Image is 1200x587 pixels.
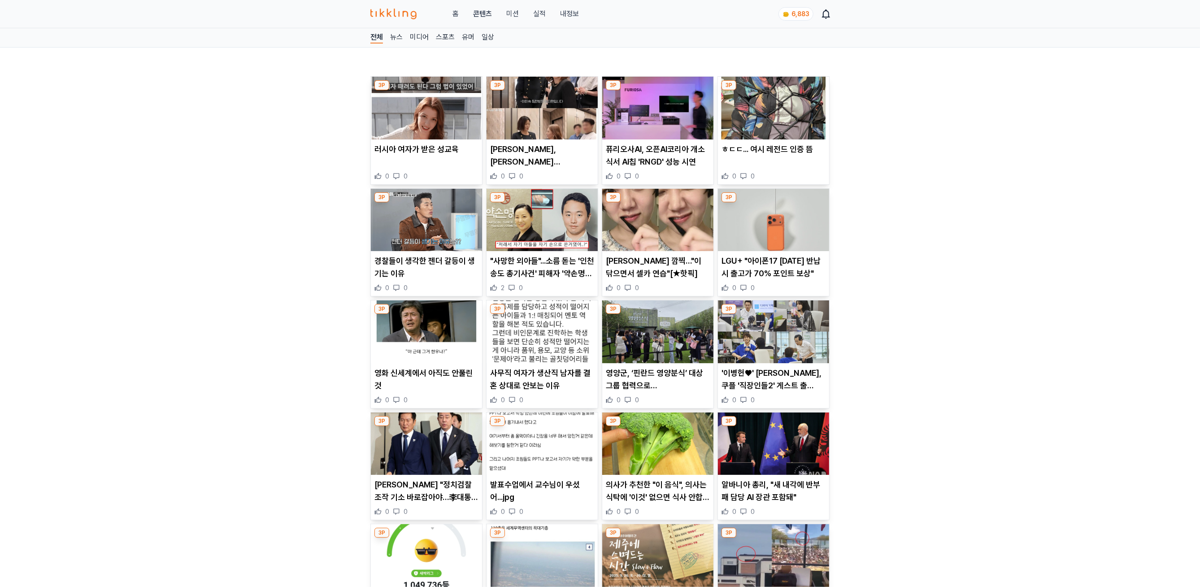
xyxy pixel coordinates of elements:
[717,300,830,409] div: 3P '이병헌♥' 이민정, 쿠플 '직장인들2' 게스트 출격…"이런 개그 안 맞나 봐" 선언 '이병헌♥' [PERSON_NAME], 쿠플 '직장인들2' 게스트 출격…"이런 개그...
[490,143,594,168] p: [PERSON_NAME], [PERSON_NAME] [PERSON_NAME]에 감탄 "내가 밀릴 것 같다"
[374,255,478,280] p: 경찰들이 생각한 젠더 갈등이 생기는 이유
[436,32,455,43] a: 스포츠
[501,283,504,292] span: 2
[501,507,505,516] span: 0
[371,413,482,475] img: 김병기 "정치검찰 조작 기소 바로잡아야…李대통령 명예 회복 최선"
[370,32,383,43] a: 전체
[718,413,829,475] img: 알바니아 총리, "새 내각에 반부패 담당 AI 장관 포함돼"
[617,283,621,292] span: 0
[533,9,546,19] a: 실적
[487,413,598,475] img: 발표수업에서 교수님이 우셨어...jpg
[374,416,389,426] div: 3P
[751,283,755,292] span: 0
[717,412,830,521] div: 3P 알바니아 총리, "새 내각에 반부패 담당 AI 장관 포함돼" 알바니아 총리, "새 내각에 반부패 담당 AI 장관 포함돼" 0 0
[385,283,389,292] span: 0
[635,172,639,181] span: 0
[560,9,579,19] a: 내정보
[501,396,505,404] span: 0
[490,255,594,280] p: "사망한 외아들"...소름 돋는 '인천 송도 총기사건' 피해자 '약손명가' 대표의 과거 인터뷰 내용
[732,172,736,181] span: 0
[490,192,505,202] div: 3P
[606,528,621,538] div: 3P
[404,283,408,292] span: 0
[519,172,523,181] span: 0
[519,507,523,516] span: 0
[486,188,598,297] div: 3P "사망한 외아들"...소름 돋는 '인천 송도 총기사건' 피해자 '약손명가' 대표의 과거 인터뷰 내용 "사망한 외아들"...소름 돋는 '인천 송도 총기사건' 피해자 '약손...
[722,143,826,156] p: ㅎㄷㄷ... 여시 레전드 인증 뜸
[722,80,736,90] div: 3P
[722,367,826,392] p: '이병헌♥' [PERSON_NAME], 쿠플 '직장인들2' 게스트 출격…"이런 개그 안 맞나 봐" 선언
[722,478,826,504] p: 알바니아 총리, "새 내각에 반부패 담당 AI 장관 포함돼"
[783,11,790,18] img: coin
[410,32,429,43] a: 미디어
[602,189,713,252] img: 김향기 깜찍…"이 닦으면서 셀카 연습"[★핫픽]
[732,396,736,404] span: 0
[462,32,474,43] a: 유머
[374,528,389,538] div: 3P
[519,396,523,404] span: 0
[501,172,505,181] span: 0
[374,80,389,90] div: 3P
[722,192,736,202] div: 3P
[722,255,826,280] p: LGU+ "아이폰17 [DATE] 반납시 출고가 70% 포인트 보상"
[404,172,408,181] span: 0
[370,412,483,521] div: 3P 김병기 "정치검찰 조작 기소 바로잡아야…李대통령 명예 회복 최선" [PERSON_NAME] "정치검찰 조작 기소 바로잡아야…李대통령 명예 회복 [PERSON_NAME]"...
[487,300,598,363] img: 사무직 여자가 생산직 남자를 결혼 상대로 안보는 이유
[404,396,408,404] span: 0
[370,76,483,185] div: 3P 러시아 여자가 받은 성교육 러시아 여자가 받은 성교육 0 0
[718,189,829,252] img: LGU+ "아이폰17 2년 후 반납시 출고가 70% 포인트 보상"
[519,283,523,292] span: 0
[602,76,714,185] div: 3P 퓨리오사AI, 오픈AI코리아 개소식서 AI칩 'RNGD' 성능 시연 퓨리오사AI, 오픈AI코리아 개소식서 AI칩 'RNGD' 성능 시연 0 0
[490,367,594,392] p: 사무직 여자가 생산직 남자를 결혼 상대로 안보는 이유
[374,143,478,156] p: 러시아 여자가 받은 성교육
[370,188,483,297] div: 3P 경찰들이 생각한 젠더 갈등이 생기는 이유 경찰들이 생각한 젠더 갈등이 생기는 이유 0 0
[718,77,829,139] img: ㅎㄷㄷ... 여시 레전드 인증 뜸
[635,283,639,292] span: 0
[390,32,403,43] a: 뉴스
[487,524,598,587] img: 최근 공개된 9.11테러 당시의 사진들
[635,396,639,404] span: 0
[371,189,482,252] img: 경찰들이 생각한 젠더 갈등이 생기는 이유
[374,478,478,504] p: [PERSON_NAME] "정치검찰 조작 기소 바로잡아야…李대통령 명예 회복 [PERSON_NAME]"
[635,507,639,516] span: 0
[487,189,598,252] img: "사망한 외아들"...소름 돋는 '인천 송도 총기사건' 피해자 '약손명가' 대표의 과거 인터뷰 내용
[487,77,598,139] img: 전지현, 이미숙 미모에 감탄 "내가 밀릴 것 같다"
[482,32,494,43] a: 일상
[385,396,389,404] span: 0
[617,507,621,516] span: 0
[791,10,809,17] span: 6,883
[722,416,736,426] div: 3P
[385,172,389,181] span: 0
[602,524,713,587] img: 道-제주관광공사, ‘제주에 스며드는 시간, Slow&Flow’ 여행주간 운영
[718,524,829,587] img: 맞은편 지붕 위 '볼록'…찰리 커크 총격범 추정 영상 SNS 확산
[473,9,492,19] a: 콘텐츠
[778,7,812,21] a: coin 6,883
[717,76,830,185] div: 3P ㅎㄷㄷ... 여시 레전드 인증 뜸 ㅎㄷㄷ... 여시 레전드 인증 뜸 0 0
[617,172,621,181] span: 0
[374,192,389,202] div: 3P
[722,528,736,538] div: 3P
[718,300,829,363] img: '이병헌♥' 이민정, 쿠플 '직장인들2' 게스트 출격…"이런 개그 안 맞나 봐" 선언
[486,300,598,409] div: 3P 사무직 여자가 생산직 남자를 결혼 상대로 안보는 이유 사무직 여자가 생산직 남자를 결혼 상대로 안보는 이유 0 0
[602,413,713,475] img: 의사가 추천한 "이 음식", 의사는 식탁에 '이것' 없으면 식사 안합니다.
[732,507,736,516] span: 0
[606,192,621,202] div: 3P
[751,396,755,404] span: 0
[602,300,714,409] div: 3P 영양군, ‘핀란드 영양분식’ 대상그룹 협력으로 서울 성수동서 팝업 스토어 운영 영양군, ‘핀란드 영양분식’ 대상그룹 협력으로 [GEOGRAPHIC_DATA] 팝업 스토어...
[606,478,710,504] p: 의사가 추천한 "이 음식", 의사는 식탁에 '이것' 없으면 식사 안합니다.
[602,300,713,363] img: 영양군, ‘핀란드 영양분식’ 대상그룹 협력으로 서울 성수동서 팝업 스토어 운영
[606,367,710,392] p: 영양군, ‘핀란드 영양분식’ 대상그룹 협력으로 [GEOGRAPHIC_DATA] 팝업 스토어 운영
[374,304,389,314] div: 3P
[404,507,408,516] span: 0
[490,478,594,504] p: 발표수업에서 교수님이 우셨어...jpg
[371,77,482,139] img: 러시아 여자가 받은 성교육
[602,77,713,139] img: 퓨리오사AI, 오픈AI코리아 개소식서 AI칩 'RNGD' 성능 시연
[370,9,417,19] img: 티끌링
[606,255,710,280] p: [PERSON_NAME] 깜찍…"이 닦으면서 셀카 연습"[★핫픽]
[602,188,714,297] div: 3P 김향기 깜찍…"이 닦으면서 셀카 연습"[★핫픽] [PERSON_NAME] 깜찍…"이 닦으면서 셀카 연습"[★핫픽] 0 0
[606,80,621,90] div: 3P
[385,507,389,516] span: 0
[452,9,459,19] a: 홈
[490,416,505,426] div: 3P
[486,76,598,185] div: 3P 전지현, 이미숙 미모에 감탄 "내가 밀릴 것 같다" [PERSON_NAME], [PERSON_NAME] [PERSON_NAME]에 감탄 "내가 밀릴 것 같다" 0 0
